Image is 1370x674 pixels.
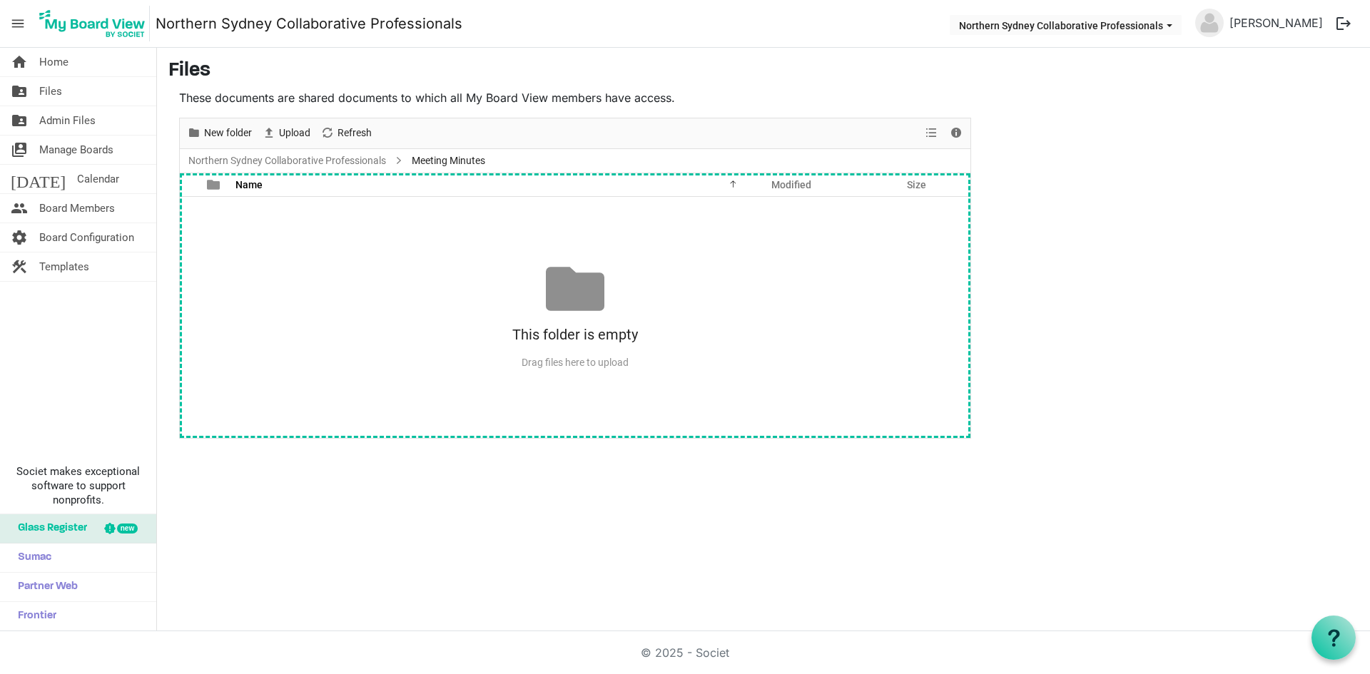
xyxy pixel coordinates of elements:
button: Northern Sydney Collaborative Professionals dropdownbutton [950,15,1182,35]
a: Northern Sydney Collaborative Professionals [156,9,462,38]
span: Board Configuration [39,223,134,252]
button: New folder [185,124,255,142]
span: Meeting Minutes [409,152,488,170]
div: View [920,118,944,148]
span: home [11,48,28,76]
a: © 2025 - Societ [641,645,729,660]
button: Details [947,124,966,142]
span: Home [39,48,68,76]
a: My Board View Logo [35,6,156,41]
button: Refresh [318,124,375,142]
span: Refresh [336,124,373,142]
span: [DATE] [11,165,66,193]
img: no-profile-picture.svg [1195,9,1224,37]
div: Drag files here to upload [180,351,970,374]
span: Admin Files [39,106,96,135]
span: Sumac [11,543,51,572]
button: View dropdownbutton [923,124,940,142]
button: Upload [260,124,313,142]
span: folder_shared [11,77,28,106]
span: Files [39,77,62,106]
span: Frontier [11,602,56,630]
h3: Files [168,59,1359,83]
span: Upload [278,124,312,142]
span: Name [235,179,263,190]
div: new [117,524,138,533]
span: settings [11,223,28,252]
div: New folder [182,118,257,148]
span: people [11,194,28,223]
span: Templates [39,252,89,281]
span: construction [11,252,28,281]
span: Board Members [39,194,115,223]
span: Partner Web [11,573,78,601]
span: folder_shared [11,106,28,135]
span: menu [4,10,31,37]
p: These documents are shared documents to which all My Board View members have access. [179,89,971,106]
div: Upload [257,118,315,148]
span: Glass Register [11,514,87,543]
span: Calendar [77,165,119,193]
a: [PERSON_NAME] [1224,9,1329,37]
span: Manage Boards [39,136,113,164]
span: Size [907,179,926,190]
span: New folder [203,124,253,142]
img: My Board View Logo [35,6,150,41]
div: Refresh [315,118,377,148]
div: Details [944,118,968,148]
a: Northern Sydney Collaborative Professionals [186,152,389,170]
div: This folder is empty [180,318,970,351]
span: switch_account [11,136,28,164]
span: Modified [771,179,811,190]
span: Societ makes exceptional software to support nonprofits. [6,464,150,507]
button: logout [1329,9,1359,39]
